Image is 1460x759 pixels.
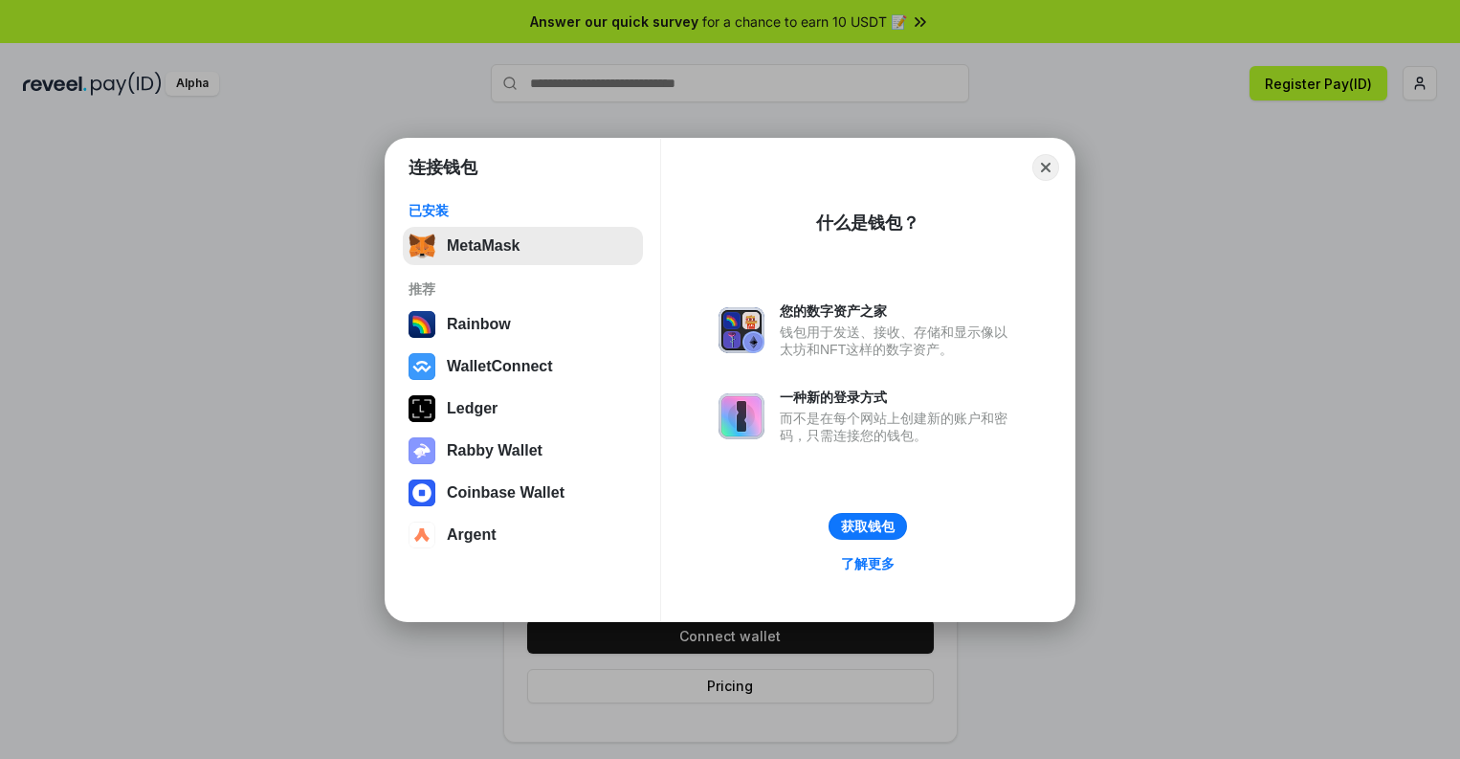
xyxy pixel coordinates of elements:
button: Rainbow [403,305,643,344]
img: svg+xml,%3Csvg%20width%3D%2228%22%20height%3D%2228%22%20viewBox%3D%220%200%2028%2028%22%20fill%3D... [409,353,435,380]
button: 获取钱包 [829,513,907,540]
img: svg+xml,%3Csvg%20width%3D%2228%22%20height%3D%2228%22%20viewBox%3D%220%200%2028%2028%22%20fill%3D... [409,480,435,506]
img: svg+xml,%3Csvg%20xmlns%3D%22http%3A%2F%2Fwww.w3.org%2F2000%2Fsvg%22%20fill%3D%22none%22%20viewBox... [719,393,764,439]
div: 一种新的登录方式 [780,389,1017,406]
div: 已安装 [409,202,637,219]
div: MetaMask [447,237,520,255]
img: svg+xml,%3Csvg%20xmlns%3D%22http%3A%2F%2Fwww.w3.org%2F2000%2Fsvg%22%20fill%3D%22none%22%20viewBox... [719,307,764,353]
button: WalletConnect [403,347,643,386]
div: 钱包用于发送、接收、存储和显示像以太坊和NFT这样的数字资产。 [780,324,1017,358]
div: 您的数字资产之家 [780,302,1017,320]
img: svg+xml,%3Csvg%20width%3D%2228%22%20height%3D%2228%22%20viewBox%3D%220%200%2028%2028%22%20fill%3D... [409,522,435,548]
button: Argent [403,516,643,554]
div: 获取钱包 [841,518,895,535]
button: Coinbase Wallet [403,474,643,512]
div: 什么是钱包？ [816,212,919,234]
div: Rainbow [447,316,511,333]
div: Rabby Wallet [447,442,542,459]
h1: 连接钱包 [409,156,477,179]
button: Close [1032,154,1059,181]
a: 了解更多 [830,551,906,576]
img: svg+xml,%3Csvg%20xmlns%3D%22http%3A%2F%2Fwww.w3.org%2F2000%2Fsvg%22%20width%3D%2228%22%20height%3... [409,395,435,422]
img: svg+xml,%3Csvg%20width%3D%22120%22%20height%3D%22120%22%20viewBox%3D%220%200%20120%20120%22%20fil... [409,311,435,338]
div: WalletConnect [447,358,553,375]
div: 了解更多 [841,555,895,572]
button: Ledger [403,390,643,428]
img: svg+xml,%3Csvg%20xmlns%3D%22http%3A%2F%2Fwww.w3.org%2F2000%2Fsvg%22%20fill%3D%22none%22%20viewBox... [409,437,435,464]
div: 推荐 [409,280,637,298]
img: svg+xml,%3Csvg%20fill%3D%22none%22%20height%3D%2233%22%20viewBox%3D%220%200%2035%2033%22%20width%... [409,233,435,259]
div: Ledger [447,400,498,417]
div: 而不是在每个网站上创建新的账户和密码，只需连接您的钱包。 [780,410,1017,444]
div: Argent [447,526,497,544]
button: MetaMask [403,227,643,265]
button: Rabby Wallet [403,432,643,470]
div: Coinbase Wallet [447,484,564,502]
